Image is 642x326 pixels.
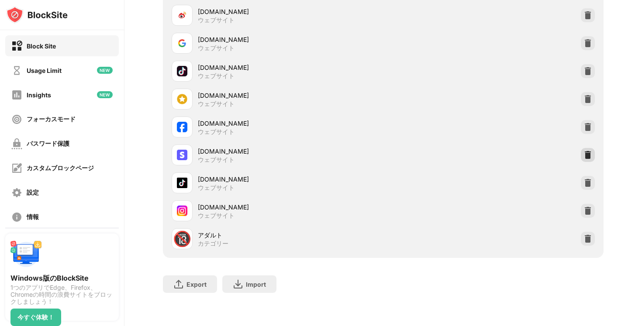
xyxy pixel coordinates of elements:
div: ウェブサイト [198,212,235,220]
img: push-desktop.svg [10,239,42,270]
div: [DOMAIN_NAME] [198,91,383,100]
div: パスワード保護 [27,140,69,148]
div: 🔞 [173,230,191,248]
img: settings-off.svg [11,187,22,198]
div: [DOMAIN_NAME] [198,119,383,128]
img: favicons [177,94,187,104]
div: Windows版のBlockSite [10,274,114,282]
div: カテゴリー [198,240,228,247]
img: favicons [177,122,187,132]
div: フォーカスモード [27,115,76,124]
img: customize-block-page-off.svg [11,163,22,174]
div: Insights [27,91,51,99]
img: favicons [177,178,187,188]
div: Export [186,281,207,288]
div: 設定 [27,189,39,197]
img: about-off.svg [11,212,22,223]
img: favicons [177,150,187,160]
div: [DOMAIN_NAME] [198,35,383,44]
img: password-protection-off.svg [11,138,22,149]
div: [DOMAIN_NAME] [198,175,383,184]
img: new-icon.svg [97,67,113,74]
img: favicons [177,206,187,216]
div: ウェブサイト [198,44,235,52]
div: ウェブサイト [198,128,235,136]
div: 情報 [27,213,39,221]
img: block-on.svg [11,41,22,51]
div: カスタムブロックページ [27,164,94,172]
img: insights-off.svg [11,89,22,100]
div: Block Site [27,42,56,50]
div: ウェブサイト [198,156,235,164]
div: ウェブサイト [198,16,235,24]
img: time-usage-off.svg [11,65,22,76]
img: favicons [177,10,187,21]
img: favicons [177,38,187,48]
img: new-icon.svg [97,91,113,98]
div: ウェブサイト [198,72,235,80]
div: Import [246,281,266,288]
img: focus-off.svg [11,114,22,125]
div: ウェブサイト [198,184,235,192]
div: アダルト [198,230,383,240]
div: 今すぐ体験！ [17,314,54,321]
img: favicons [177,66,187,76]
div: [DOMAIN_NAME] [198,202,383,212]
div: [DOMAIN_NAME] [198,7,383,16]
div: [DOMAIN_NAME] [198,147,383,156]
div: [DOMAIN_NAME] [198,63,383,72]
div: ウェブサイト [198,100,235,108]
div: Usage Limit [27,67,62,74]
div: 1つのアプリでEdge、Firefox、Chromeの時間の浪費サイトをブロックしましょう！ [10,284,114,305]
img: logo-blocksite.svg [6,6,68,24]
